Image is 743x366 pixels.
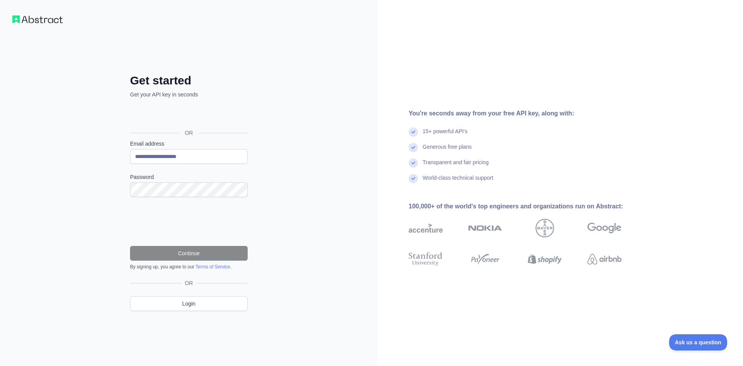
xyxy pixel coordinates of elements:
[130,206,248,237] iframe: reCAPTCHA
[126,107,250,124] iframe: Sign in with Google Button
[409,174,418,183] img: check mark
[669,334,728,351] iframe: Toggle Customer Support
[130,264,248,270] div: By signing up, you agree to our .
[130,91,248,98] p: Get your API key in seconds
[409,109,646,118] div: You're seconds away from your free API key, along with:
[409,219,443,237] img: accenture
[587,251,621,268] img: airbnb
[130,173,248,181] label: Password
[195,264,230,270] a: Terms of Service
[423,127,467,143] div: 15+ powerful API's
[409,143,418,152] img: check mark
[587,219,621,237] img: google
[179,129,199,137] span: OR
[182,279,196,287] span: OR
[130,246,248,261] button: Continue
[536,219,554,237] img: bayer
[423,158,489,174] div: Transparent and fair pricing
[130,140,248,148] label: Email address
[409,202,646,211] div: 100,000+ of the world's top engineers and organizations run on Abstract:
[423,174,493,189] div: World-class technical support
[528,251,562,268] img: shopify
[130,74,248,88] h2: Get started
[409,251,443,268] img: stanford university
[468,219,502,237] img: nokia
[130,296,248,311] a: Login
[12,15,63,23] img: Workflow
[409,158,418,168] img: check mark
[409,127,418,137] img: check mark
[468,251,502,268] img: payoneer
[423,143,472,158] div: Generous free plans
